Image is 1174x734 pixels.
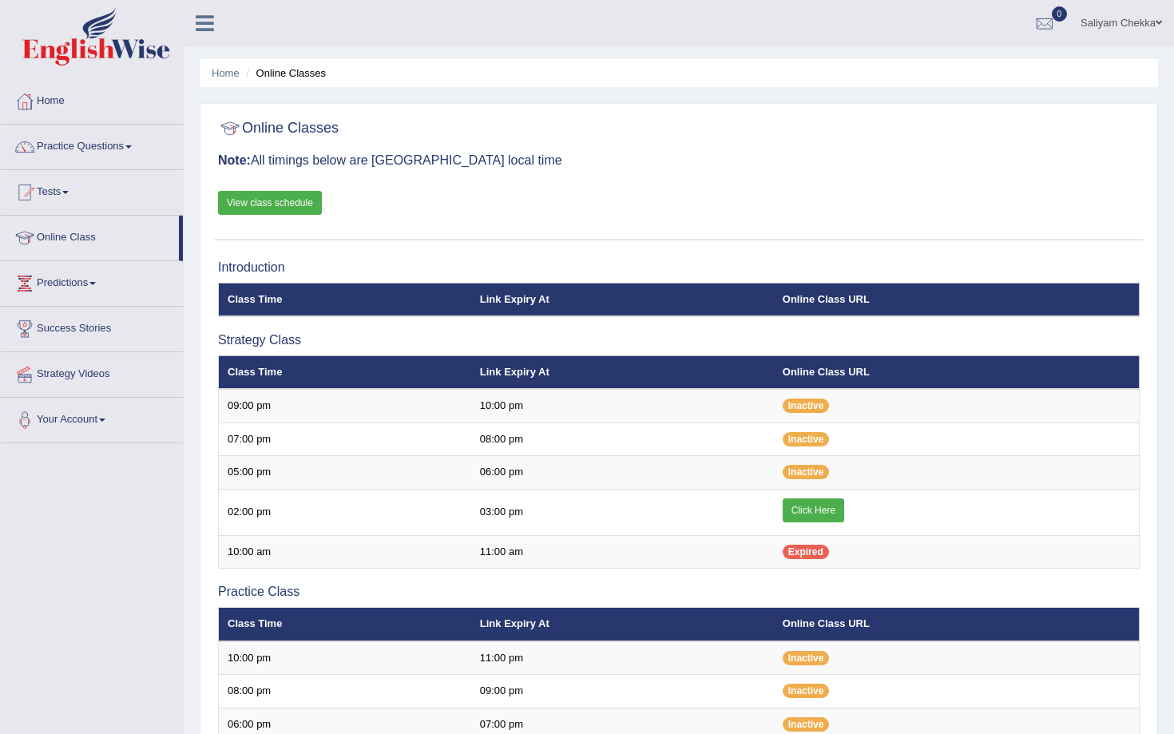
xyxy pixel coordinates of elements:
th: Online Class URL [774,355,1140,389]
a: Strategy Videos [1,352,183,392]
td: 07:00 pm [219,423,471,456]
a: Practice Questions [1,125,183,165]
th: Link Expiry At [471,355,774,389]
h3: Strategy Class [218,333,1140,347]
td: 10:00 am [219,535,471,569]
a: Tests [1,170,183,210]
th: Class Time [219,355,471,389]
span: Inactive [783,432,830,446]
th: Link Expiry At [471,608,774,641]
span: Inactive [783,651,830,665]
span: Inactive [783,684,830,698]
td: 06:00 pm [471,456,774,490]
h3: Practice Class [218,585,1140,599]
td: 11:00 am [471,535,774,569]
a: Online Class [1,216,179,256]
th: Class Time [219,283,471,316]
td: 08:00 pm [471,423,774,456]
th: Class Time [219,608,471,641]
span: 0 [1052,6,1068,22]
td: 11:00 pm [471,641,774,675]
th: Online Class URL [774,608,1140,641]
h2: Online Classes [218,117,339,141]
td: 10:00 pm [471,389,774,423]
a: View class schedule [218,191,322,215]
h3: Introduction [218,260,1140,275]
b: Note: [218,153,251,167]
td: 09:00 pm [219,389,471,423]
td: 10:00 pm [219,641,471,675]
th: Link Expiry At [471,283,774,316]
span: Inactive [783,399,830,413]
a: Home [212,67,240,79]
li: Online Classes [242,65,326,81]
a: Predictions [1,261,183,301]
a: Success Stories [1,307,183,347]
span: Expired [783,545,829,559]
a: Your Account [1,398,183,438]
td: 05:00 pm [219,456,471,490]
td: 08:00 pm [219,675,471,708]
th: Online Class URL [774,283,1140,316]
td: 09:00 pm [471,675,774,708]
a: Click Here [783,498,844,522]
td: 02:00 pm [219,489,471,535]
a: Home [1,79,183,119]
td: 03:00 pm [471,489,774,535]
span: Inactive [783,717,830,732]
h3: All timings below are [GEOGRAPHIC_DATA] local time [218,153,1140,168]
span: Inactive [783,465,830,479]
